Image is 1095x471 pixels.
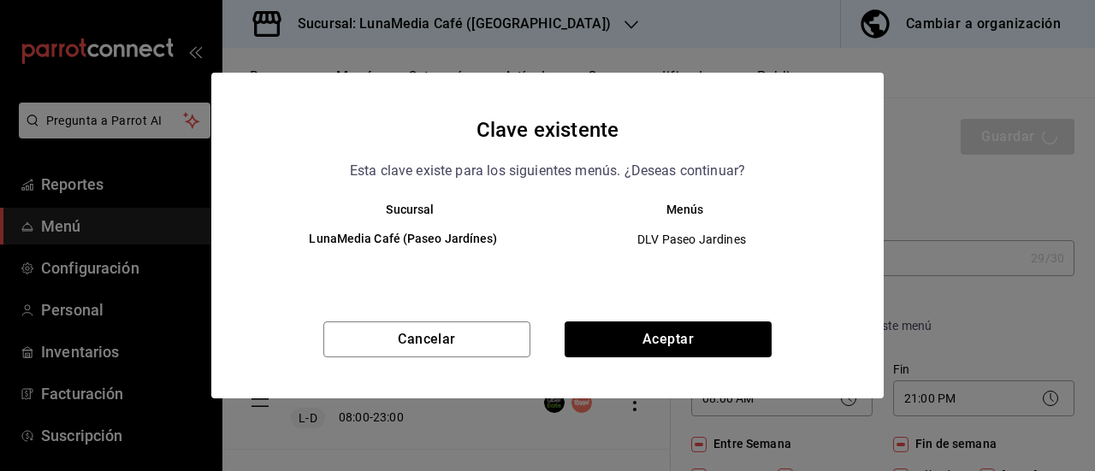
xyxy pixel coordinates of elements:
button: Aceptar [565,321,772,357]
th: Menús [547,203,849,216]
button: Cancelar [323,321,530,357]
span: DLV Paseo Jardines [562,231,821,248]
p: Esta clave existe para los siguientes menús. ¿Deseas continuar? [350,160,745,182]
h6: LunaMedia Café (Paseo Jardínes) [273,230,534,249]
h4: Clave existente [476,114,619,146]
th: Sucursal [246,203,547,216]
